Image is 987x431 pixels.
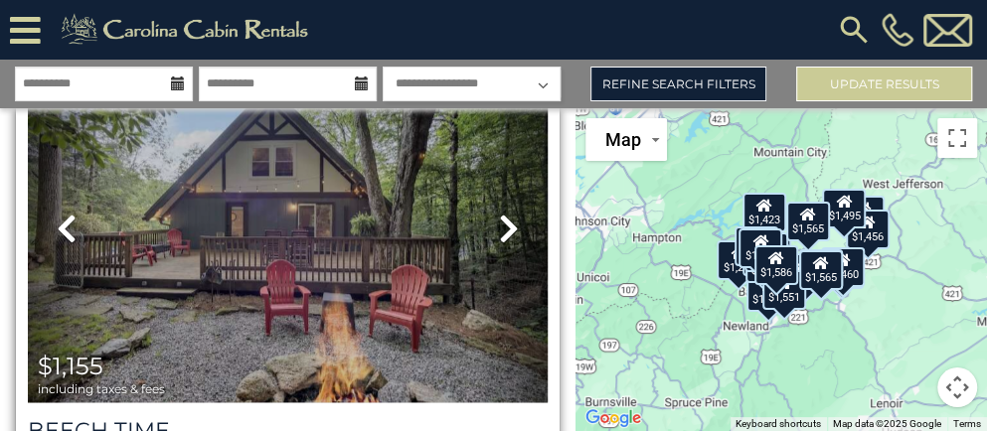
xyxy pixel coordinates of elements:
[590,67,766,101] a: Refine Search Filters
[736,226,779,266] div: $1,470
[937,118,977,158] button: Toggle fullscreen view
[754,245,798,285] div: $1,586
[742,193,786,232] div: $1,423
[796,67,972,101] button: Update Results
[739,227,782,267] div: $1,574
[605,129,641,150] span: Map
[580,405,646,431] img: Google
[799,249,843,289] div: $1,478
[736,417,821,431] button: Keyboard shortcuts
[953,418,981,429] a: Terms (opens in new tab)
[833,418,941,429] span: Map data ©2025 Google
[786,202,830,241] div: $1,565
[38,352,103,380] span: $1,155
[822,189,866,228] div: $1,495
[846,209,890,248] div: $1,456
[585,118,667,161] button: Change map style
[821,247,865,287] div: $1,460
[836,12,872,48] img: search-regular.svg
[51,10,325,50] img: Khaki-logo.png
[746,271,790,311] div: $1,397
[28,55,548,403] img: thumbnail_167467513.jpeg
[38,382,165,395] span: including taxes & fees
[937,367,977,407] button: Map camera controls
[762,269,806,309] div: $1,551
[799,250,843,290] div: $1,565
[580,405,646,431] a: Open this area in Google Maps (opens a new window)
[877,13,918,47] a: [PHONE_NUMBER]
[717,240,760,280] div: $1,238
